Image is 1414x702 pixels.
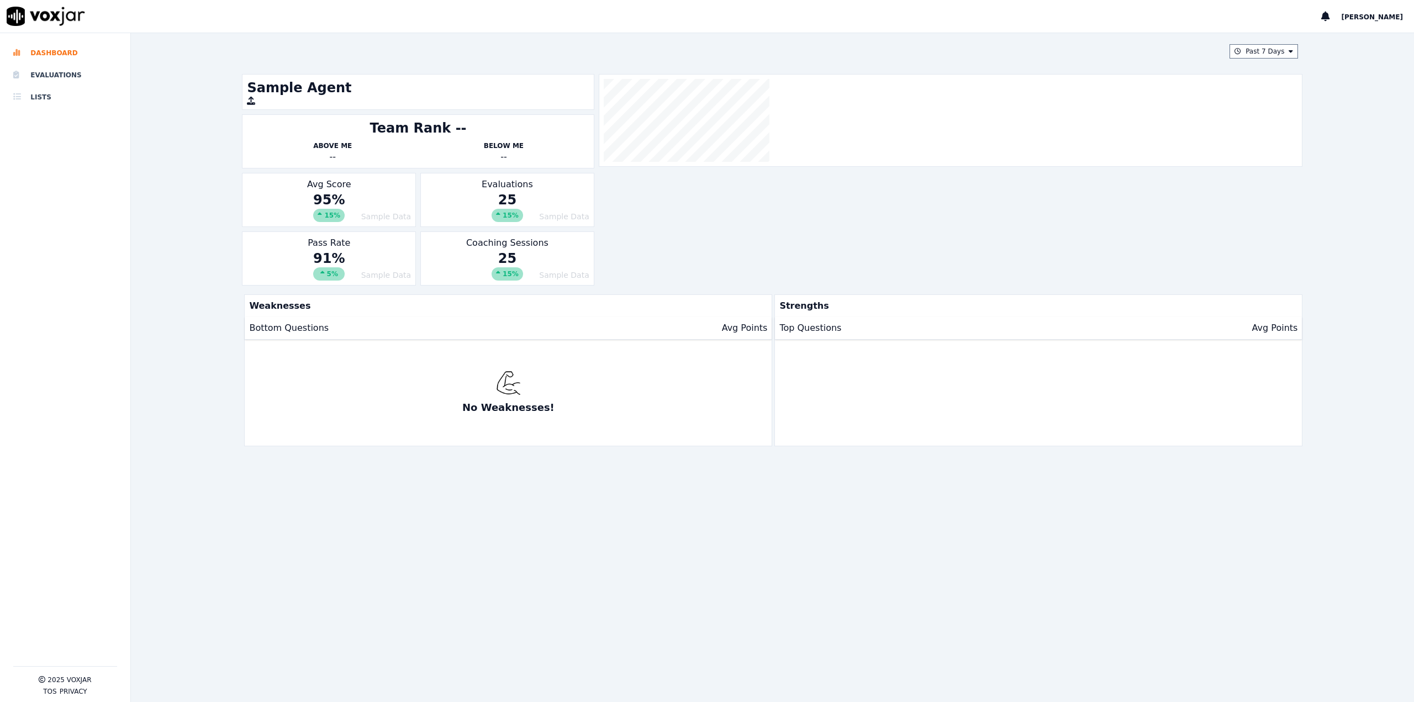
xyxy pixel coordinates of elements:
div: Sample Data [247,270,411,281]
p: No Weaknesses! [462,400,555,415]
div: Team Rank -- [370,119,467,137]
div: 15% [492,209,523,222]
p: Below Me [418,141,589,150]
a: Dashboard [13,42,117,64]
a: Lists [13,86,117,108]
img: muscle [496,371,521,395]
p: Weaknesses [245,295,767,317]
p: Top Questions [779,321,841,335]
span: [PERSON_NAME] [1341,13,1403,21]
button: Privacy [60,687,87,696]
div: -- [418,150,589,163]
div: 25 [492,250,523,281]
button: TOS [43,687,56,696]
p: Strengths [775,295,1297,317]
img: voxjar logo [7,7,85,26]
p: Above Me [247,141,418,150]
div: 15% [492,267,523,281]
button: [PERSON_NAME] [1341,10,1414,23]
div: 25 [492,191,523,222]
div: Sample Data [425,211,589,222]
a: Evaluations [13,64,117,86]
p: Avg Points [722,321,768,335]
div: 15% [313,209,345,222]
div: Sample Data [247,211,411,222]
div: Evaluations [420,173,594,227]
div: 5% [313,267,345,281]
div: Sample Data [425,270,589,281]
div: 91% [313,250,345,281]
div: Coaching Sessions [420,231,594,286]
div: -- [247,150,418,163]
p: Avg Points [1252,321,1298,335]
div: Avg Score [242,173,416,227]
p: 2025 Voxjar [48,675,91,684]
button: Past 7 Days [1230,44,1298,59]
div: 95% [313,191,345,222]
div: Pass Rate [242,231,416,286]
h1: Sample Agent [247,79,589,97]
p: Bottom Questions [249,321,329,335]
